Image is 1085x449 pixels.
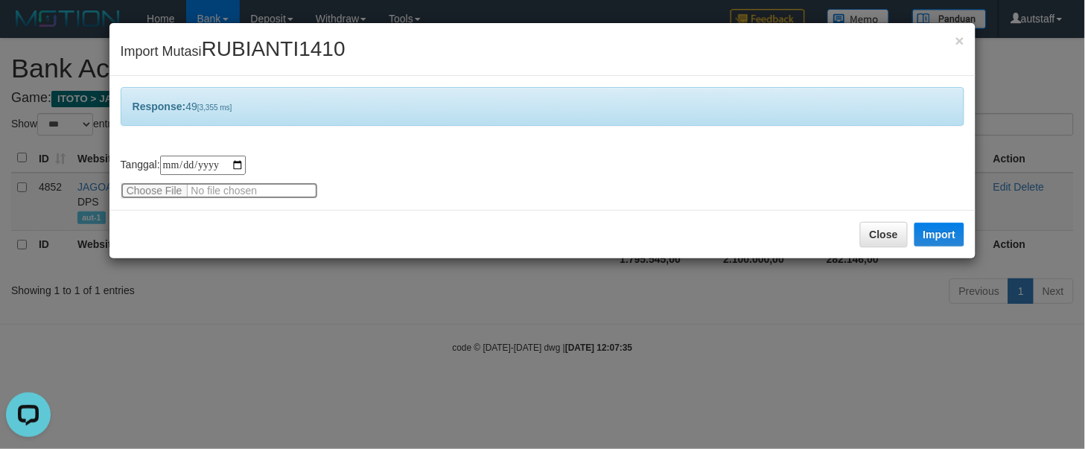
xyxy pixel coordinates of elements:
button: Import [914,223,965,246]
div: 49 [121,87,965,126]
span: RUBIANTI1410 [202,37,346,60]
span: [3,355 ms] [197,104,232,112]
div: Tanggal: [121,156,965,199]
b: Response: [133,101,186,112]
span: Import Mutasi [121,44,346,59]
button: Close [955,33,964,48]
span: × [955,32,964,49]
button: Close [860,222,908,247]
button: Open LiveChat chat widget [6,6,51,51]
